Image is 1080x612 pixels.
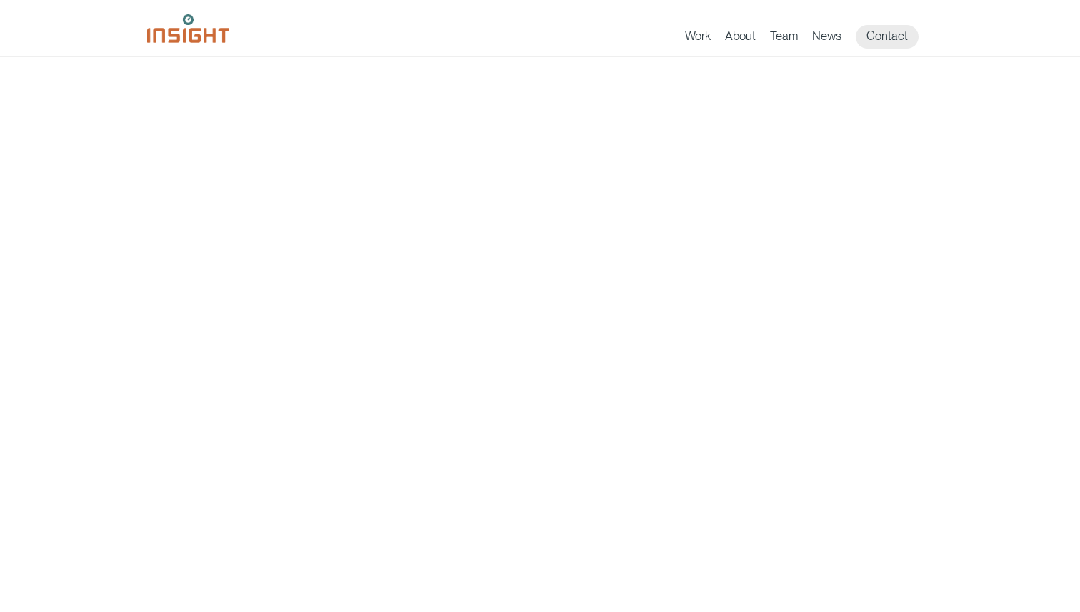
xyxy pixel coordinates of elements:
[147,14,229,43] img: Insight Marketing Design
[812,29,841,49] a: News
[770,29,798,49] a: Team
[856,25,919,49] a: Contact
[685,25,933,49] nav: primary navigation menu
[725,29,756,49] a: About
[685,29,711,49] a: Work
